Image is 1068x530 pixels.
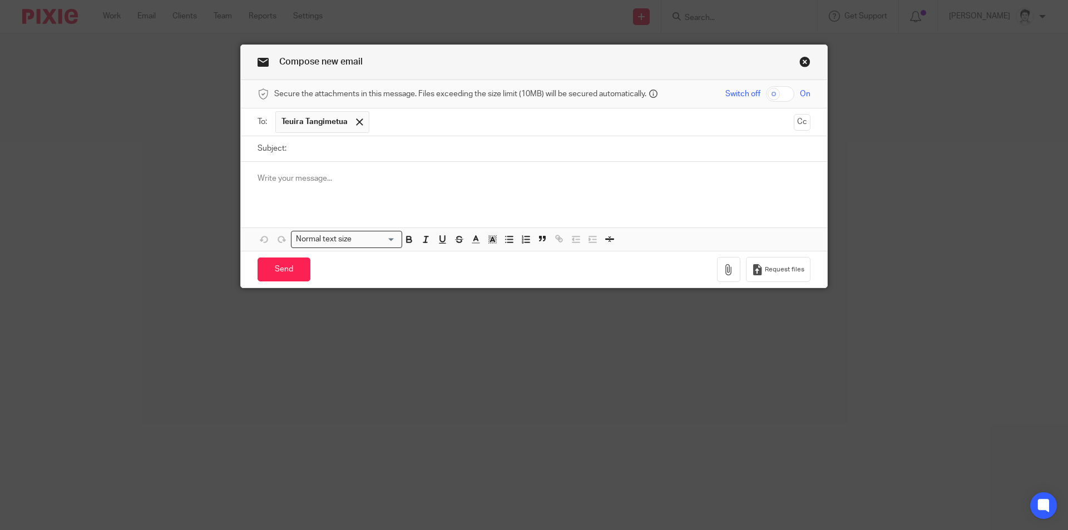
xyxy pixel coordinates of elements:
[794,114,810,131] button: Cc
[258,257,310,281] input: Send
[725,88,760,100] span: Switch off
[799,56,810,71] a: Close this dialog window
[281,116,348,127] span: Teuira Tangimetua
[258,116,270,127] label: To:
[355,234,395,245] input: Search for option
[279,57,363,66] span: Compose new email
[294,234,354,245] span: Normal text size
[765,265,804,274] span: Request files
[274,88,646,100] span: Secure the attachments in this message. Files exceeding the size limit (10MB) will be secured aut...
[258,143,286,154] label: Subject:
[291,231,402,248] div: Search for option
[800,88,810,100] span: On
[746,257,810,282] button: Request files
